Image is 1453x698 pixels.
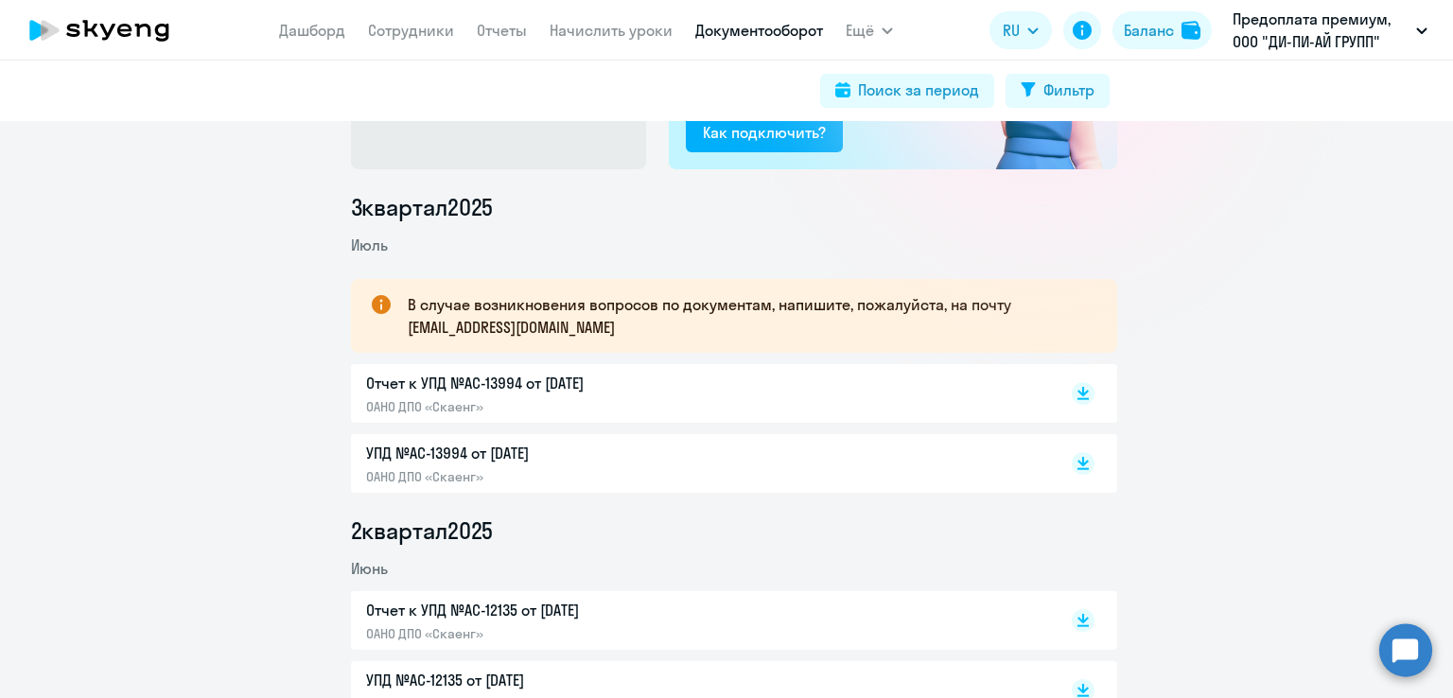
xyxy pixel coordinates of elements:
[1006,74,1110,108] button: Фильтр
[351,236,388,254] span: Июль
[820,74,994,108] button: Поиск за период
[550,21,673,40] a: Начислить уроки
[989,11,1052,49] button: RU
[366,599,1032,642] a: Отчет к УПД №AC-12135 от [DATE]ОАНО ДПО «Скаенг»
[408,293,1083,339] p: В случае возникновения вопросов по документам, напишите, пожалуйста, на почту [EMAIL_ADDRESS][DOM...
[846,19,874,42] span: Ещё
[366,372,1032,415] a: Отчет к УПД №AC-13994 от [DATE]ОАНО ДПО «Скаенг»
[366,398,763,415] p: ОАНО ДПО «Скаенг»
[366,372,763,394] p: Отчет к УПД №AC-13994 от [DATE]
[1223,8,1437,53] button: Предоплата премиум, ООО "ДИ-ПИ-АЙ ГРУПП"
[368,21,454,40] a: Сотрудники
[1182,21,1200,40] img: balance
[279,21,345,40] a: Дашборд
[1003,19,1020,42] span: RU
[1124,19,1174,42] div: Баланс
[351,515,1117,546] li: 2 квартал 2025
[366,625,763,642] p: ОАНО ДПО «Скаенг»
[366,468,763,485] p: ОАНО ДПО «Скаенг»
[351,559,388,578] span: Июнь
[366,599,763,621] p: Отчет к УПД №AC-12135 от [DATE]
[695,21,823,40] a: Документооборот
[366,442,763,464] p: УПД №AC-13994 от [DATE]
[686,114,843,152] button: Как подключить?
[366,442,1032,485] a: УПД №AC-13994 от [DATE]ОАНО ДПО «Скаенг»
[366,669,763,691] p: УПД №AC-12135 от [DATE]
[477,21,527,40] a: Отчеты
[1112,11,1212,49] button: Балансbalance
[703,121,826,144] div: Как подключить?
[351,192,1117,222] li: 3 квартал 2025
[1233,8,1409,53] p: Предоплата премиум, ООО "ДИ-ПИ-АЙ ГРУПП"
[846,11,893,49] button: Ещё
[1043,79,1094,101] div: Фильтр
[858,79,979,101] div: Поиск за период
